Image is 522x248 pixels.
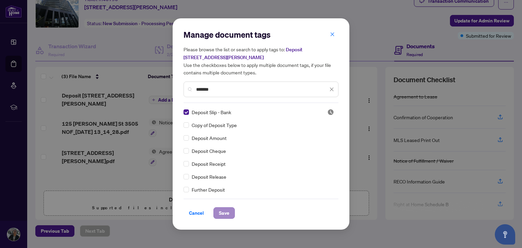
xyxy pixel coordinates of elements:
[192,108,231,116] span: Deposit Slip - Bank
[219,208,229,218] span: Save
[189,208,204,218] span: Cancel
[192,173,226,180] span: Deposit Release
[184,46,338,76] h5: Please browse the list or search to apply tags to: Use the checkboxes below to apply multiple doc...
[192,121,237,129] span: Copy of Deposit Type
[327,109,334,116] img: status
[330,32,335,37] span: close
[192,134,227,142] span: Deposit Amount
[192,147,226,155] span: Deposit Cheque
[192,160,226,167] span: Deposit Receipt
[184,207,209,219] button: Cancel
[213,207,235,219] button: Save
[184,29,338,40] h2: Manage document tags
[329,87,334,92] span: close
[495,224,515,245] button: Open asap
[327,109,334,116] span: Pending Review
[192,186,225,193] span: Further Deposit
